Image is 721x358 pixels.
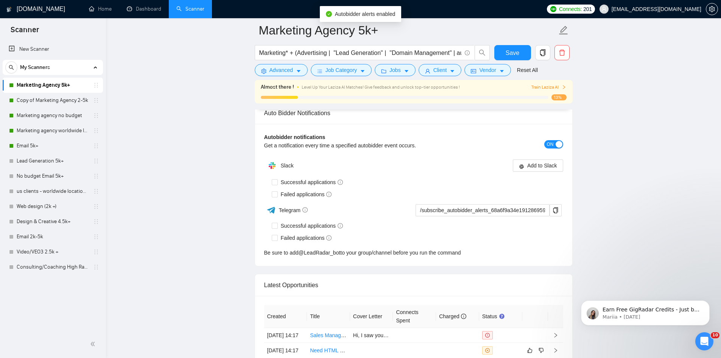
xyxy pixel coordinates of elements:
[311,64,372,76] button: barsJob Categorycaret-down
[93,97,99,103] span: holder
[17,229,89,244] a: Email 2k-5k
[536,49,550,56] span: copy
[519,164,524,169] span: slack
[3,42,103,57] li: New Scanner
[5,61,17,73] button: search
[706,3,718,15] button: setting
[381,68,386,74] span: folder
[93,249,99,255] span: holder
[326,235,332,241] span: info-circle
[310,332,396,338] a: Sales Manager for Music PR Agency
[375,64,416,76] button: folderJobscaret-down
[325,66,357,74] span: Job Category
[17,153,89,169] a: Lead Generation 5k+
[583,5,592,13] span: 201
[93,158,99,164] span: holder
[307,305,350,328] th: Title
[93,173,99,179] span: holder
[280,163,293,169] span: Slack
[299,249,341,257] a: @LeadRadar_bot
[264,249,563,257] div: Be sure to add to your group/channel before you run the command
[350,305,393,328] th: Cover Letter
[525,346,534,355] button: like
[461,314,466,319] span: info-circle
[450,68,455,74] span: caret-down
[261,68,266,74] span: setting
[93,234,99,240] span: holder
[20,60,50,75] span: My Scanners
[555,49,569,56] span: delete
[539,347,544,353] span: dislike
[559,5,582,13] span: Connects:
[17,93,89,108] a: Copy of Marketing Agency 2-5k
[537,346,546,355] button: dislike
[433,66,447,74] span: Client
[279,207,308,213] span: Telegram
[127,6,161,12] a: dashboardDashboard
[338,180,343,185] span: info-circle
[264,328,307,343] td: [DATE] 14:17
[261,83,294,91] span: Almost there !
[310,347,478,353] a: Need HTML Email Designer (Pardot / Salesforce Account Engagement)
[9,42,97,57] a: New Scanner
[471,68,476,74] span: idcard
[6,65,17,70] span: search
[269,66,293,74] span: Advanced
[265,158,280,173] img: hpQkSZIkSZIkSZIkSZIkSZIkSZIkSZIkSZIkSZIkSZIkSZIkSZIkSZIkSZIkSZIkSZIkSZIkSZIkSZIkSZIkSZIkSZIkSZIkS...
[335,11,396,17] span: Autobidder alerts enabled
[255,64,308,76] button: settingAdvancedcaret-down
[93,264,99,270] span: holder
[601,6,607,12] span: user
[498,313,505,320] div: Tooltip anchor
[93,128,99,134] span: holder
[17,123,89,138] a: Marketing agency worldwide location
[711,332,719,338] span: 10
[264,134,325,140] b: Autobidder notifications
[485,348,490,353] span: close-circle
[553,348,558,353] span: right
[535,45,550,60] button: copy
[550,6,556,12] img: upwork-logo.png
[17,260,89,275] a: Consulting/Coaching High Rates only
[264,102,563,124] div: Auto Bidder Notifications
[17,108,89,123] a: Marketing agency no budget
[17,78,89,93] a: Marketing Agency 5k+
[551,94,567,100] span: 13%
[93,203,99,209] span: holder
[465,50,470,55] span: info-circle
[3,60,103,275] li: My Scanners
[307,328,350,343] td: Sales Manager for Music PR Agency
[326,11,332,17] span: check-circle
[338,223,343,228] span: info-circle
[706,6,718,12] span: setting
[302,207,308,213] span: info-circle
[527,161,557,170] span: Add to Slack
[695,332,713,350] iframe: Intercom live chat
[485,333,490,338] span: exclamation-circle
[278,222,346,230] span: Successful applications
[89,6,112,12] a: homeHome
[559,25,568,35] span: edit
[93,82,99,88] span: holder
[513,159,563,172] button: slackAdd to Slack
[550,204,562,216] button: copy
[90,340,98,348] span: double-left
[278,234,335,242] span: Failed applications
[259,21,557,40] input: Scanner name...
[479,305,522,328] th: Status
[531,84,566,91] button: Train Laziza AI
[494,45,531,60] button: Save
[264,274,563,296] div: Latest Opportunities
[499,68,505,74] span: caret-down
[17,214,89,229] a: Design & Creative 4.5k+
[554,45,570,60] button: delete
[389,66,401,74] span: Jobs
[517,66,538,74] a: Reset All
[706,6,718,12] a: setting
[17,199,89,214] a: Web design (2k +)
[475,45,490,60] button: search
